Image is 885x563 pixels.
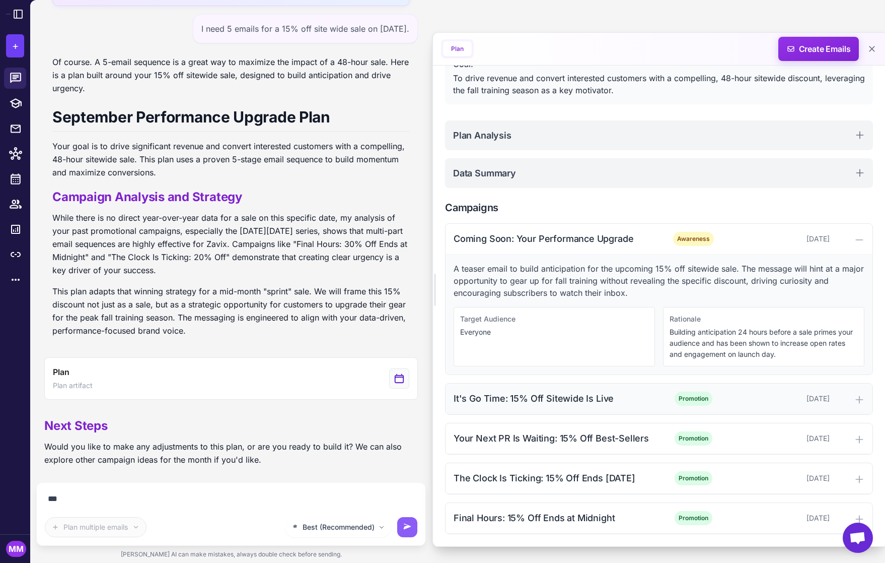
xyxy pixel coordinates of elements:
[52,285,410,337] p: This plan adapts that winning strategy for a mid-month "sprint" sale. We will frame this 15% disc...
[843,523,873,553] a: Open chat
[730,393,830,404] div: [DATE]
[453,72,865,96] div: To drive revenue and convert interested customers with a compelling, 48-hour sitewide discount, l...
[303,522,375,533] span: Best (Recommended)
[730,473,830,484] div: [DATE]
[454,232,657,245] div: Coming Soon: Your Performance Upgrade
[730,233,830,244] div: [DATE]
[453,129,511,142] h2: Plan Analysis
[443,41,472,56] button: Plan
[460,314,648,325] div: Target Audience
[454,392,657,405] div: It's Go Time: 15% Off Sitewide Is Live
[454,431,657,445] div: Your Next PR Is Waiting: 15% Off Best-Sellers
[775,37,863,61] span: Create Emails
[453,166,516,180] h2: Data Summary
[44,357,418,400] button: View generated Plan
[44,440,418,466] p: Would you like to make any adjustments to this plan, or are you ready to build it? We can also ex...
[445,200,873,215] h2: Campaigns
[730,513,830,524] div: [DATE]
[454,263,864,299] p: A teaser email to build anticipation for the upcoming 15% off sitewide sale. The message will hin...
[675,511,712,525] span: Promotion
[454,471,657,485] div: The Clock Is Ticking: 15% Off Ends [DATE]
[670,327,858,360] p: Building anticipation 24 hours before a sale primes your audience and has been shown to increase ...
[52,211,410,277] p: While there is no direct year-over-year data for a sale on this specific date, my analysis of you...
[675,392,712,406] span: Promotion
[454,511,657,525] div: Final Hours: 15% Off Ends at Midnight
[193,14,418,43] div: I need 5 emails for a 15% off site wide sale on [DATE].
[675,471,712,485] span: Promotion
[730,433,830,444] div: [DATE]
[52,107,410,132] h1: September Performance Upgrade Plan
[6,541,26,557] div: MM
[778,37,859,61] button: Create Emails
[12,38,19,53] span: +
[670,314,858,325] div: Rationale
[52,55,410,95] p: Of course. A 5-email sequence is a great way to maximize the impact of a 48-hour sale. Here is a ...
[53,366,69,378] span: Plan
[52,140,410,179] p: Your goal is to drive significant revenue and convert interested customers with a compelling, 48-...
[45,517,146,537] button: Plan multiple emails
[460,327,648,338] p: Everyone
[36,546,426,563] div: [PERSON_NAME] AI can make mistakes, always double check before sending.
[675,431,712,446] span: Promotion
[673,232,714,246] span: Awareness
[52,189,410,205] h2: Campaign Analysis and Strategy
[44,418,418,434] h2: Next Steps
[6,34,24,57] button: +
[53,380,93,391] span: Plan artifact
[285,517,391,537] button: Best (Recommended)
